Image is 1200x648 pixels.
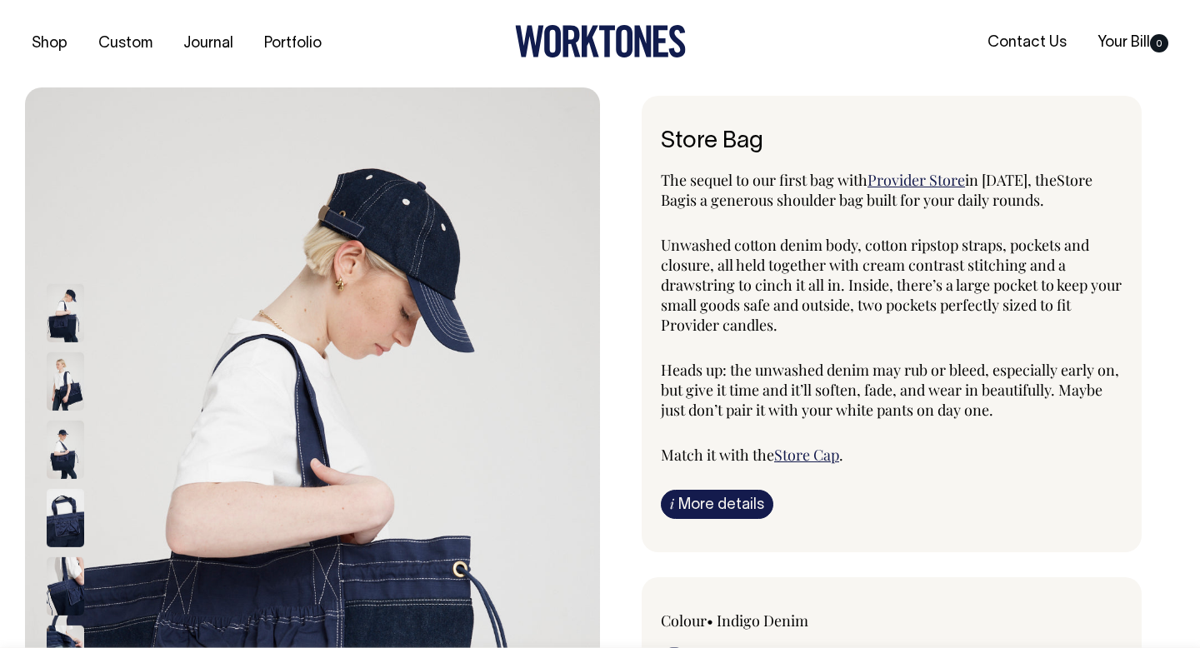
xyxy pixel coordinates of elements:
[25,30,74,57] a: Shop
[661,170,867,190] span: The sequel to our first bag with
[686,190,1044,210] span: is a generous shoulder bag built for your daily rounds.
[661,445,843,465] span: Match it with the .
[661,129,1122,155] h6: Store Bag
[661,490,773,519] a: iMore details
[47,489,84,547] img: indigo-denim
[707,611,713,631] span: •
[774,445,839,465] a: Store Cap
[257,30,328,57] a: Portfolio
[661,170,1092,210] span: Store Bag
[47,284,84,342] img: indigo-denim
[1091,29,1175,57] a: Your Bill0
[661,235,1122,335] span: Unwashed cotton denim body, cotton ripstop straps, pockets and closure, all held together with cr...
[981,29,1073,57] a: Contact Us
[177,30,240,57] a: Journal
[92,30,159,57] a: Custom
[47,352,84,411] img: indigo-denim
[1150,34,1168,52] span: 0
[661,360,1119,420] span: Heads up: the unwashed denim may rub or bleed, especially early on, but give it time and it’ll so...
[670,495,674,512] span: i
[965,170,1057,190] span: in [DATE], the
[47,421,84,479] img: indigo-denim
[47,557,84,616] img: indigo-denim
[867,170,965,190] a: Provider Store
[717,611,808,631] label: Indigo Denim
[661,611,846,631] div: Colour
